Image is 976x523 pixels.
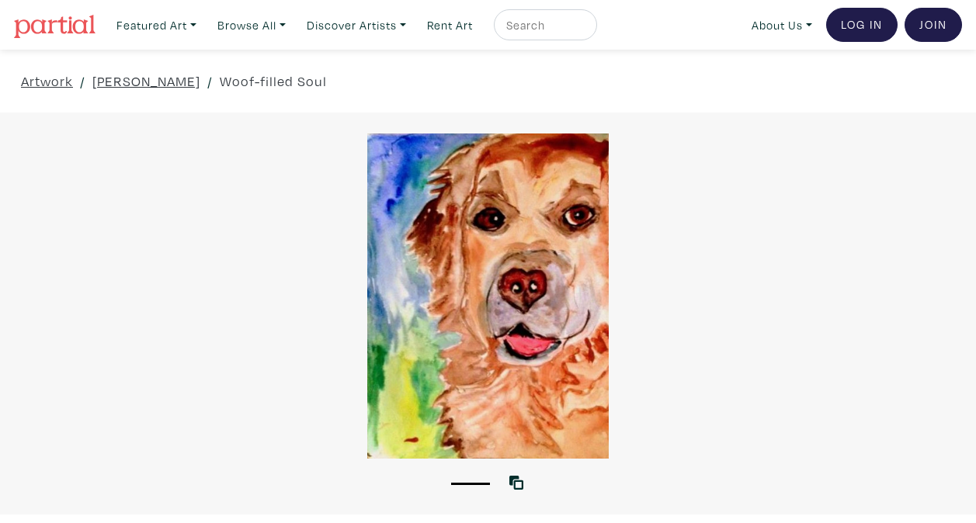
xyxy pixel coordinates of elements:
button: 1 of 1 [451,483,490,485]
a: Rent Art [420,9,480,41]
a: Browse All [210,9,293,41]
a: About Us [745,9,819,41]
span: / [80,71,85,92]
a: Woof-filled Soul [220,71,327,92]
a: Artwork [21,71,73,92]
a: [PERSON_NAME] [92,71,200,92]
a: Join [905,8,962,42]
a: Discover Artists [300,9,413,41]
a: Featured Art [109,9,203,41]
a: Log In [826,8,898,42]
span: / [207,71,213,92]
input: Search [505,16,582,35]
